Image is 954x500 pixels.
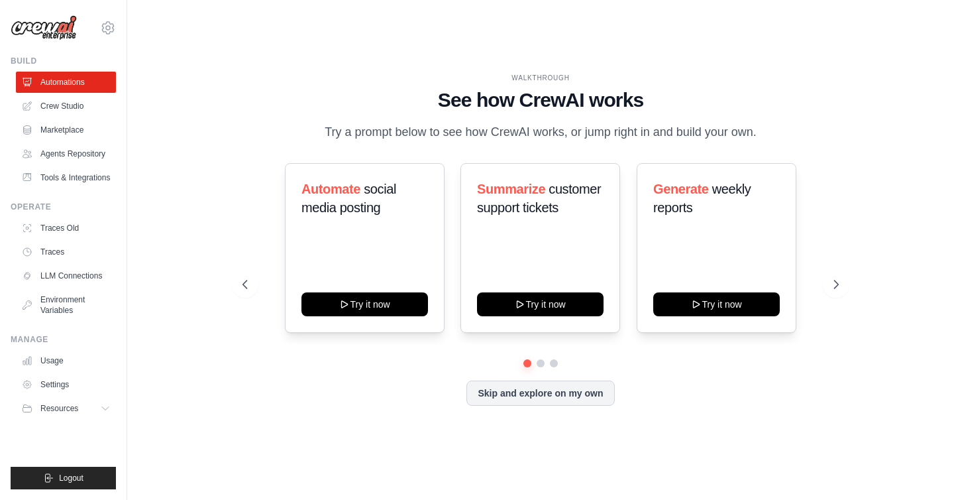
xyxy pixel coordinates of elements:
[11,467,116,489] button: Logout
[16,265,116,286] a: LLM Connections
[16,398,116,419] button: Resources
[16,241,116,263] a: Traces
[59,473,83,483] span: Logout
[466,381,614,406] button: Skip and explore on my own
[16,72,116,93] a: Automations
[16,374,116,395] a: Settings
[11,334,116,345] div: Manage
[40,403,78,414] span: Resources
[301,292,428,316] button: Try it now
[301,182,360,196] span: Automate
[477,182,545,196] span: Summarize
[16,167,116,188] a: Tools & Integrations
[11,202,116,212] div: Operate
[653,292,780,316] button: Try it now
[11,56,116,66] div: Build
[653,182,709,196] span: Generate
[16,119,116,141] a: Marketplace
[16,95,116,117] a: Crew Studio
[477,292,604,316] button: Try it now
[16,350,116,371] a: Usage
[16,289,116,321] a: Environment Variables
[16,143,116,164] a: Agents Repository
[242,73,838,83] div: WALKTHROUGH
[242,88,838,112] h1: See how CrewAI works
[16,218,116,239] a: Traces Old
[318,123,763,142] p: Try a prompt below to see how CrewAI works, or jump right in and build your own.
[11,15,77,40] img: Logo
[653,182,751,215] span: weekly reports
